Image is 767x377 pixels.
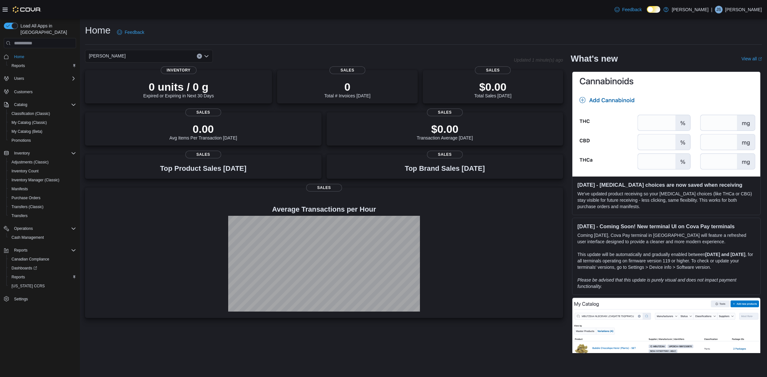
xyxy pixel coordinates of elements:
[9,282,76,290] span: Washington CCRS
[14,89,33,94] span: Customers
[474,80,511,98] div: Total Sales [DATE]
[197,54,202,59] button: Clear input
[717,6,721,13] span: JS
[12,186,28,192] span: Manifests
[6,255,79,264] button: Canadian Compliance
[12,111,50,116] span: Classification (Classic)
[1,100,79,109] button: Catalog
[427,109,463,116] span: Sales
[6,61,79,70] button: Reports
[705,252,745,257] strong: [DATE] and [DATE]
[12,160,49,165] span: Adjustments (Classic)
[14,151,30,156] span: Inventory
[9,137,76,144] span: Promotions
[9,158,76,166] span: Adjustments (Classic)
[1,87,79,96] button: Customers
[12,138,31,143] span: Promotions
[12,204,43,209] span: Transfers (Classic)
[9,273,76,281] span: Reports
[185,109,221,116] span: Sales
[12,225,76,232] span: Operations
[9,62,27,70] a: Reports
[6,136,79,145] button: Promotions
[9,194,43,202] a: Purchase Orders
[90,206,558,213] h4: Average Transactions per Hour
[1,294,79,304] button: Settings
[9,62,76,70] span: Reports
[12,101,30,109] button: Catalog
[9,119,50,126] a: My Catalog (Classic)
[143,80,214,98] div: Expired or Expiring in Next 30 Days
[571,54,618,64] h2: What's new
[9,185,30,193] a: Manifests
[672,6,709,13] p: [PERSON_NAME]
[9,264,76,272] span: Dashboards
[125,29,144,35] span: Feedback
[427,151,463,158] span: Sales
[6,282,79,290] button: [US_STATE] CCRS
[12,149,32,157] button: Inventory
[1,52,79,61] button: Home
[324,80,370,93] p: 0
[12,295,30,303] a: Settings
[4,49,76,320] nav: Complex example
[758,57,762,61] svg: External link
[622,6,642,13] span: Feedback
[9,119,76,126] span: My Catalog (Classic)
[12,75,76,82] span: Users
[12,120,47,125] span: My Catalog (Classic)
[9,128,45,135] a: My Catalog (Beta)
[6,109,79,118] button: Classification (Classic)
[12,235,44,240] span: Cash Management
[417,123,473,135] p: $0.00
[9,234,76,241] span: Cash Management
[324,80,370,98] div: Total # Invoices [DATE]
[577,232,755,245] p: Coming [DATE], Cova Pay terminal in [GEOGRAPHIC_DATA] will feature a refreshed user interface des...
[6,202,79,211] button: Transfers (Classic)
[1,149,79,158] button: Inventory
[12,295,76,303] span: Settings
[160,165,246,172] h3: Top Product Sales [DATE]
[12,246,76,254] span: Reports
[169,123,237,140] div: Avg Items Per Transaction [DATE]
[612,3,644,16] a: Feedback
[577,182,755,188] h3: [DATE] - [MEDICAL_DATA] choices are now saved when receiving
[405,165,485,172] h3: Top Brand Sales [DATE]
[13,6,41,13] img: Cova
[12,75,27,82] button: Users
[204,54,209,59] button: Open list of options
[6,118,79,127] button: My Catalog (Classic)
[577,191,755,210] p: We've updated product receiving so your [MEDICAL_DATA] choices (like THCa or CBG) stay visible fo...
[9,158,51,166] a: Adjustments (Classic)
[6,158,79,167] button: Adjustments (Classic)
[9,110,76,117] span: Classification (Classic)
[9,212,30,220] a: Transfers
[9,203,46,211] a: Transfers (Classic)
[18,23,76,35] span: Load All Apps in [GEOGRAPHIC_DATA]
[14,248,27,253] span: Reports
[143,80,214,93] p: 0 units / 0 g
[12,257,49,262] span: Canadian Compliance
[9,255,52,263] a: Canadian Compliance
[12,53,76,61] span: Home
[711,6,712,13] p: |
[9,255,76,263] span: Canadian Compliance
[417,123,473,140] div: Transaction Average [DATE]
[14,54,24,59] span: Home
[12,149,76,157] span: Inventory
[12,275,25,280] span: Reports
[12,63,25,68] span: Reports
[12,53,27,61] a: Home
[725,6,762,13] p: [PERSON_NAME]
[6,211,79,220] button: Transfers
[9,203,76,211] span: Transfers (Classic)
[12,283,45,289] span: [US_STATE] CCRS
[185,151,221,158] span: Sales
[114,26,147,39] a: Feedback
[577,277,736,289] em: Please be advised that this update is purely visual and does not impact payment functionality.
[12,266,37,271] span: Dashboards
[9,176,62,184] a: Inventory Manager (Classic)
[475,66,511,74] span: Sales
[9,234,46,241] a: Cash Management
